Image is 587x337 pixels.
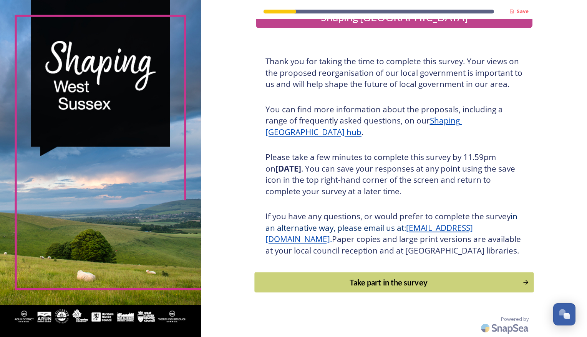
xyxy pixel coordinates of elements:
span: . [330,234,332,244]
h3: Thank you for taking the time to complete this survey. Your views on the proposed reorganisation ... [265,56,523,90]
h3: You can find more information about the proposals, including a range of frequently asked question... [265,104,523,138]
img: SnapSea Logo [479,319,532,337]
span: in an alternative way, please email us at: [265,211,519,233]
button: Continue [254,272,534,293]
a: [EMAIL_ADDRESS][DOMAIN_NAME] [265,222,473,245]
h3: If you have any questions, or would prefer to complete the survey Paper copies and large print ve... [265,211,523,256]
button: Open Chat [553,303,575,325]
strong: Save [517,8,529,15]
strong: [DATE] [275,163,301,174]
span: Powered by [501,315,529,323]
a: Shaping [GEOGRAPHIC_DATA] hub [265,115,462,137]
h3: Please take a few minutes to complete this survey by 11.59pm on . You can save your responses at ... [265,152,523,197]
div: Take part in the survey [259,277,518,288]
